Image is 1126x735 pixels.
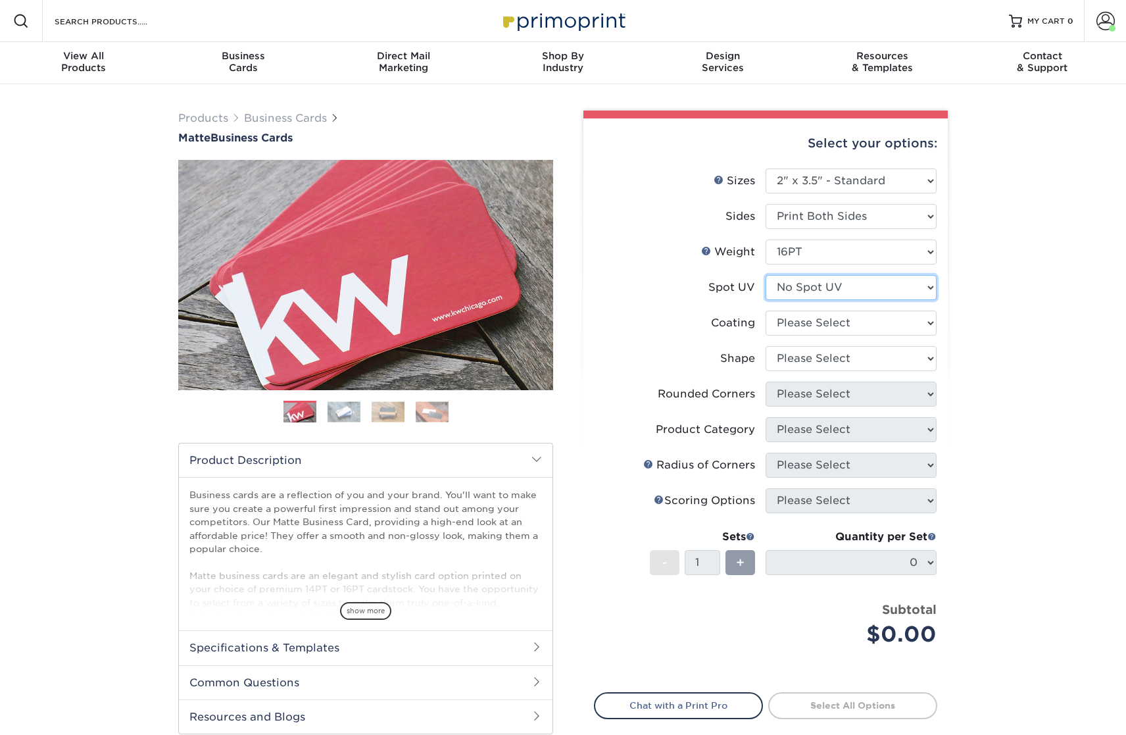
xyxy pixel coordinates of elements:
[324,50,483,62] span: Direct Mail
[164,50,324,74] div: Cards
[164,50,324,62] span: Business
[882,602,937,617] strong: Subtotal
[178,112,228,124] a: Products
[179,444,552,477] h2: Product Description
[53,13,182,29] input: SEARCH PRODUCTS.....
[179,699,552,734] h2: Resources and Blogs
[643,42,802,84] a: DesignServices
[1067,16,1073,26] span: 0
[324,42,483,84] a: Direct MailMarketing
[736,553,745,572] span: +
[497,7,629,35] img: Primoprint
[483,50,643,62] span: Shop By
[720,351,755,367] div: Shape
[594,118,937,168] div: Select your options:
[483,42,643,84] a: Shop ByIndustry
[962,50,1122,74] div: & Support
[178,88,553,463] img: Matte 01
[658,386,755,402] div: Rounded Corners
[1027,16,1065,27] span: MY CART
[802,42,962,84] a: Resources& Templates
[164,42,324,84] a: BusinessCards
[708,280,755,295] div: Spot UV
[766,529,937,545] div: Quantity per Set
[643,457,755,473] div: Radius of Corners
[483,50,643,74] div: Industry
[656,422,755,438] div: Product Category
[4,42,164,84] a: View AllProducts
[179,630,552,665] h2: Specifications & Templates
[189,488,542,676] p: Business cards are a reflection of you and your brand. You'll want to make sure you create a powe...
[324,50,483,74] div: Marketing
[179,665,552,699] h2: Common Questions
[701,244,755,260] div: Weight
[178,132,210,144] span: Matte
[714,173,755,189] div: Sizes
[594,692,763,719] a: Chat with a Print Pro
[328,401,360,422] img: Business Cards 02
[654,493,755,509] div: Scoring Options
[4,50,164,62] span: View All
[643,50,802,62] span: Design
[4,50,164,74] div: Products
[643,50,802,74] div: Services
[775,619,937,650] div: $0.00
[650,529,755,545] div: Sets
[340,602,391,620] span: show more
[725,209,755,224] div: Sides
[178,132,553,144] h1: Business Cards
[244,112,327,124] a: Business Cards
[372,401,404,422] img: Business Cards 03
[802,50,962,74] div: & Templates
[283,396,316,429] img: Business Cards 01
[962,42,1122,84] a: Contact& Support
[962,50,1122,62] span: Contact
[711,315,755,331] div: Coating
[178,132,553,144] a: MatteBusiness Cards
[802,50,962,62] span: Resources
[662,553,668,572] span: -
[416,401,449,422] img: Business Cards 04
[768,692,937,719] a: Select All Options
